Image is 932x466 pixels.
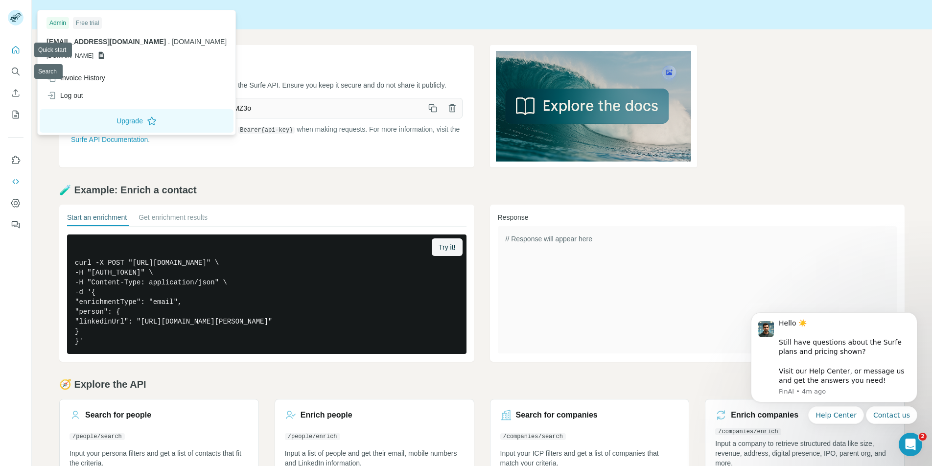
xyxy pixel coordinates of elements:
code: /people/enrich [285,433,340,440]
button: Feedback [8,216,23,233]
div: Invoice History [47,73,105,83]
button: My lists [8,106,23,123]
h2: 🧪 Example: Enrich a contact [59,183,905,197]
button: Get enrichment results [139,212,208,226]
span: [DOMAIN_NAME] [47,51,93,60]
span: // Response will appear here [506,235,592,243]
a: Surfe API Documentation [71,136,148,143]
button: Enrich CSV [8,84,23,102]
p: Your API key is essential for authenticating requests to the Surfe API. Ensure you keep it secure... [71,80,463,90]
h3: Enrich people [301,409,352,421]
button: Try it! [432,238,462,256]
span: [EMAIL_ADDRESS][DOMAIN_NAME] [47,38,166,46]
div: Admin [47,17,69,29]
div: Surfe API [32,8,932,22]
h3: Search for companies [516,409,598,421]
h1: API Key [71,57,463,72]
p: Include your API key in the header as when making requests. For more information, visit the . [71,124,463,144]
span: PR_q0rs83wlP6OGp9v6lnwoLOjyB1UM1YuHtLNRMZ3o [71,99,423,117]
h3: Enrich companies [731,409,798,421]
span: [DOMAIN_NAME] [172,38,227,46]
code: /people/search [70,433,125,440]
div: Log out [47,91,83,100]
div: Free trial [73,17,102,29]
button: Dashboard [8,194,23,212]
code: /companies/search [500,433,566,440]
button: Search [8,63,23,80]
button: Start an enrichment [67,212,127,226]
iframe: Intercom notifications message [736,300,932,461]
iframe: Intercom live chat [899,433,922,456]
code: /companies/enrich [715,428,781,435]
span: . [168,38,170,46]
button: Upgrade [40,109,233,133]
span: 2 [919,433,927,441]
pre: curl -X POST "[URL][DOMAIN_NAME]" \ -H "[AUTH_TOKEN]" \ -H "Content-Type: application/json" \ -d ... [67,234,466,354]
button: Quick start [8,41,23,59]
code: Bearer {api-key} [238,127,295,134]
button: Use Surfe on LinkedIn [8,151,23,169]
h3: Search for people [85,409,151,421]
span: Try it! [439,242,455,252]
button: Use Surfe API [8,173,23,190]
h3: Response [498,212,897,222]
h2: 🧭 Explore the API [59,377,905,391]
